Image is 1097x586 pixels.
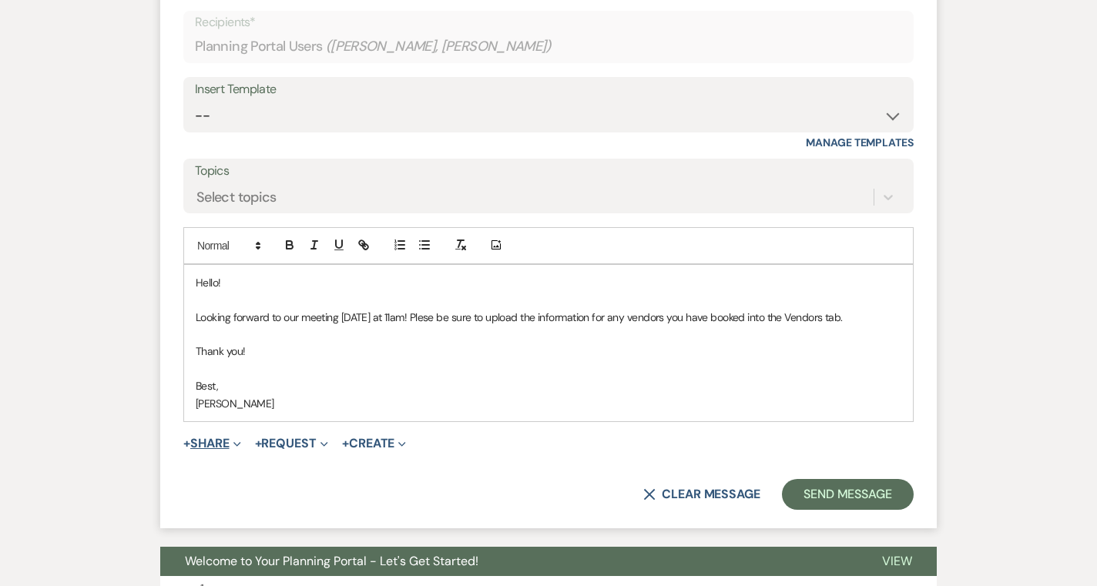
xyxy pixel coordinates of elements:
p: [PERSON_NAME] [196,395,901,412]
button: Clear message [643,488,760,501]
span: View [882,553,912,569]
span: + [255,437,262,450]
span: + [342,437,349,450]
div: Select topics [196,186,277,207]
p: Recipients* [195,12,902,32]
div: Insert Template [195,79,902,101]
div: Planning Portal Users [195,32,902,62]
button: Share [183,437,241,450]
button: Send Message [782,479,914,510]
button: Create [342,437,406,450]
p: Best, [196,377,901,394]
span: ( [PERSON_NAME], [PERSON_NAME] ) [326,36,552,57]
span: + [183,437,190,450]
a: Manage Templates [806,136,914,149]
p: Thank you! [196,343,901,360]
p: Looking forward to our meeting [DATE] at 11am! Plese be sure to upload the information for any ve... [196,309,901,326]
button: Request [255,437,328,450]
button: View [857,547,937,576]
label: Topics [195,160,902,182]
span: Welcome to Your Planning Portal - Let's Get Started! [185,553,478,569]
p: Hello! [196,274,901,291]
button: Welcome to Your Planning Portal - Let's Get Started! [160,547,857,576]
